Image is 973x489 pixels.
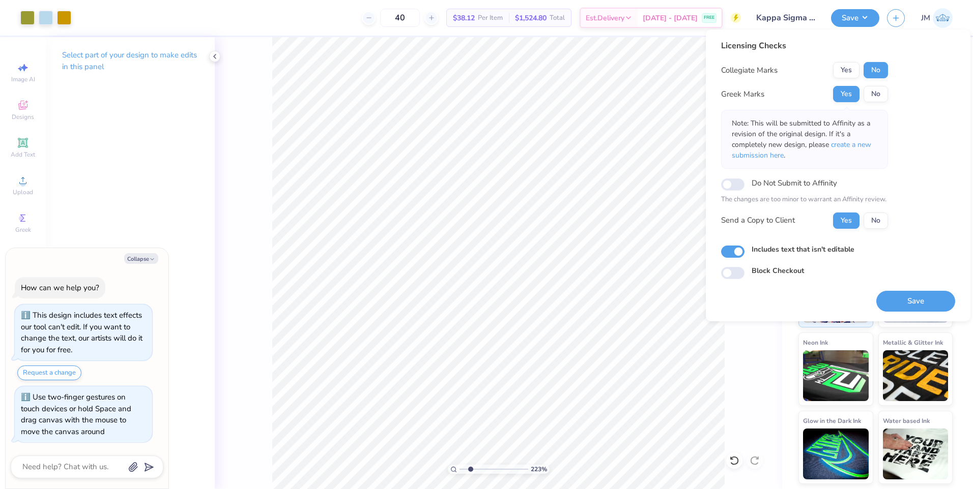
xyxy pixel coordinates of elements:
[921,8,953,28] a: JM
[21,283,99,293] div: How can we help you?
[732,118,877,161] p: Note: This will be submitted to Affinity as a revision of the original design. If it's a complete...
[11,150,35,159] span: Add Text
[643,13,698,23] span: [DATE] - [DATE]
[13,188,33,196] span: Upload
[21,392,131,437] div: Use two-finger gestures on touch devices or hold Space and drag canvas with the mouse to move the...
[803,350,869,401] img: Neon Ink
[62,49,198,73] p: Select part of your design to make edits in this panel
[752,176,837,190] label: Do Not Submit to Affinity
[721,195,888,205] p: The changes are too minor to warrant an Affinity review.
[864,62,888,78] button: No
[721,40,888,52] div: Licensing Checks
[883,337,943,348] span: Metallic & Glitter Ink
[883,429,949,479] img: Water based Ink
[752,265,804,276] label: Block Checkout
[803,337,828,348] span: Neon Ink
[531,465,547,474] span: 223 %
[803,415,861,426] span: Glow in the Dark Ink
[721,88,764,100] div: Greek Marks
[833,212,860,229] button: Yes
[478,13,503,23] span: Per Item
[749,8,823,28] input: Untitled Design
[876,291,955,312] button: Save
[704,14,714,21] span: FREE
[15,226,31,234] span: Greek
[586,13,624,23] span: Est. Delivery
[883,350,949,401] img: Metallic & Glitter Ink
[803,429,869,479] img: Glow in the Dark Ink
[864,212,888,229] button: No
[833,86,860,102] button: Yes
[831,9,879,27] button: Save
[833,62,860,78] button: Yes
[933,8,953,28] img: Joshua Macky Gaerlan
[21,310,142,355] div: This design includes text effects our tool can't edit. If you want to change the text, our artist...
[752,244,854,255] label: Includes text that isn't editable
[921,12,930,24] span: JM
[883,415,930,426] span: Water based Ink
[11,75,35,83] span: Image AI
[515,13,547,23] span: $1,524.80
[17,365,81,380] button: Request a change
[864,86,888,102] button: No
[550,13,565,23] span: Total
[721,65,778,76] div: Collegiate Marks
[380,9,420,27] input: – –
[453,13,475,23] span: $38.12
[721,215,795,226] div: Send a Copy to Client
[12,113,34,121] span: Designs
[124,253,158,264] button: Collapse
